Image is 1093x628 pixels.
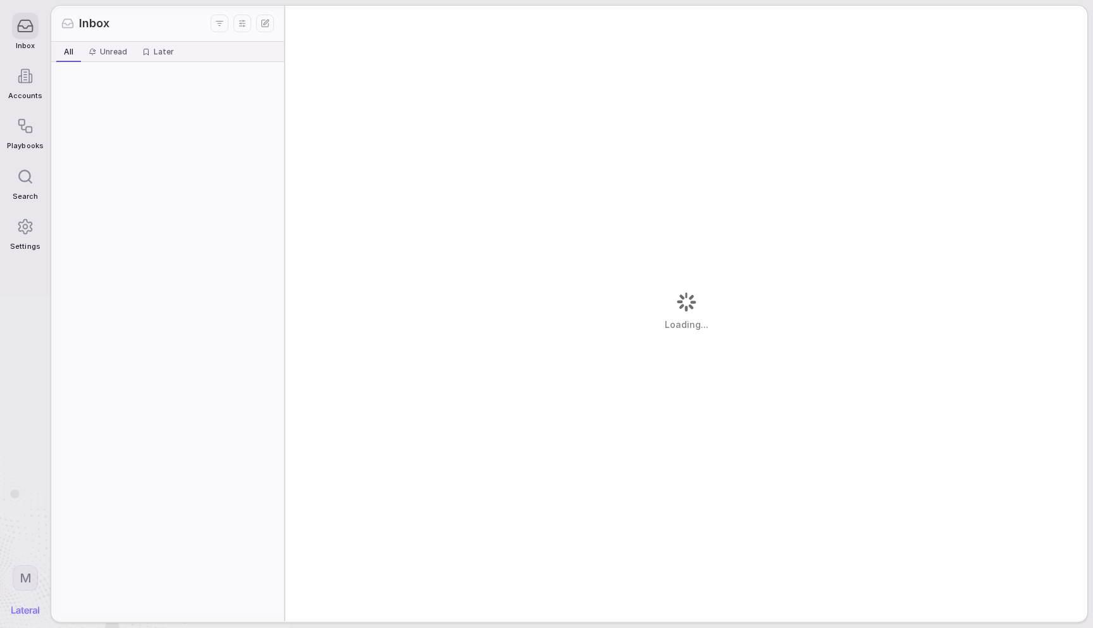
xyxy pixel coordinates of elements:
span: M [20,570,32,586]
span: Unread [100,47,127,57]
img: Lateral [11,606,39,614]
span: Accounts [8,92,42,100]
span: Inbox [79,15,109,32]
button: Display settings [233,15,251,32]
button: New thread [256,15,274,32]
span: All [64,47,73,57]
span: Later [154,47,174,57]
a: Accounts [7,56,43,106]
a: Playbooks [7,106,43,156]
a: Settings [7,207,43,257]
span: Settings [10,242,40,251]
button: Filters [211,15,228,32]
span: Inbox [16,42,35,50]
a: Inbox [7,6,43,56]
span: Search [13,192,38,201]
span: Playbooks [7,142,43,150]
span: Loading... [665,318,708,331]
